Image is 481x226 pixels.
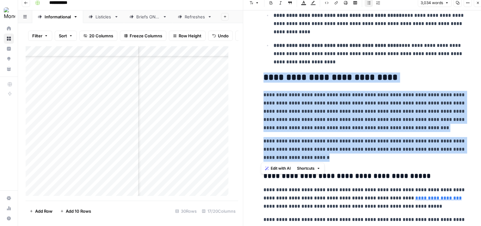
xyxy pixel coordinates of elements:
button: Undo [208,31,233,41]
button: Freeze Columns [120,31,166,41]
a: Opportunities [4,54,14,64]
div: Briefs ONLY [136,14,160,20]
button: Row Height [169,31,206,41]
span: Filter [32,33,42,39]
button: Help + Support [4,213,14,223]
div: 17/20 Columns [199,206,238,216]
span: Add Row [35,208,52,214]
div: 30 Rows [173,206,199,216]
a: Home [4,23,14,34]
span: Shortcuts [297,166,315,171]
button: Workspace: Monday.com [4,5,14,21]
a: Browse [4,34,14,44]
span: Freeze Columns [130,33,162,39]
button: Add Row [26,206,56,216]
span: Undo [218,33,229,39]
span: Add 10 Rows [66,208,91,214]
div: Refreshes [185,14,205,20]
button: Add 10 Rows [56,206,95,216]
a: Settings [4,193,14,203]
a: Listicles [83,10,124,23]
div: Listicles [96,14,112,20]
a: Insights [4,44,14,54]
a: Refreshes [172,10,217,23]
div: Informational [45,14,71,20]
span: Sort [59,33,67,39]
button: 20 Columns [79,31,117,41]
span: 20 Columns [89,33,113,39]
button: Sort [55,31,77,41]
span: Edit with AI [271,166,291,171]
button: Filter [28,31,52,41]
a: Informational [32,10,83,23]
span: Row Height [179,33,201,39]
button: Edit with AI [262,164,293,173]
a: Briefs ONLY [124,10,172,23]
a: Usage [4,203,14,213]
img: Monday.com Logo [4,7,15,19]
button: Shortcuts [294,164,323,173]
a: Your Data [4,64,14,74]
